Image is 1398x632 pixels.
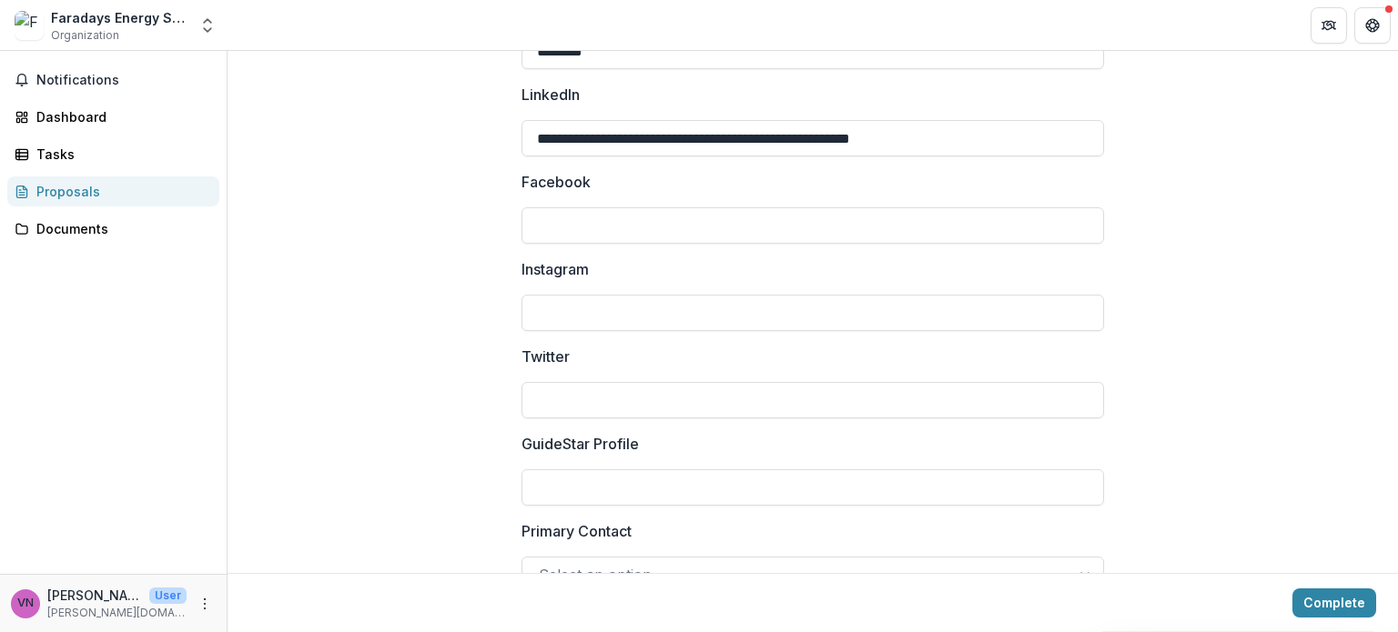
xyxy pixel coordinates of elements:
[36,73,212,88] span: Notifications
[7,139,219,169] a: Tasks
[1354,7,1391,44] button: Get Help
[51,8,187,27] div: Faradays Energy Sdn Bhd
[522,346,570,367] p: Twitter
[7,65,219,95] button: Notifications
[522,520,632,542] p: Primary Contact
[36,219,205,238] div: Documents
[195,7,220,44] button: Open entity switcher
[1311,7,1347,44] button: Partners
[522,171,591,193] p: Facebook
[36,182,205,201] div: Proposals
[36,107,205,126] div: Dashboard
[1292,588,1376,617] button: Complete
[47,605,187,621] p: [PERSON_NAME][DOMAIN_NAME][EMAIL_ADDRESS][DOMAIN_NAME]
[522,433,639,455] p: GuideStar Profile
[47,586,142,605] p: [PERSON_NAME]
[36,145,205,164] div: Tasks
[149,587,187,604] p: User
[522,84,580,105] p: LinkedIn
[522,258,589,280] p: Instagram
[7,214,219,244] a: Documents
[7,102,219,132] a: Dashboard
[15,11,44,40] img: Faradays Energy Sdn Bhd
[51,27,119,44] span: Organization
[194,593,216,615] button: More
[7,176,219,206] a: Proposals
[17,597,34,609] div: Vimal Dev Naidu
